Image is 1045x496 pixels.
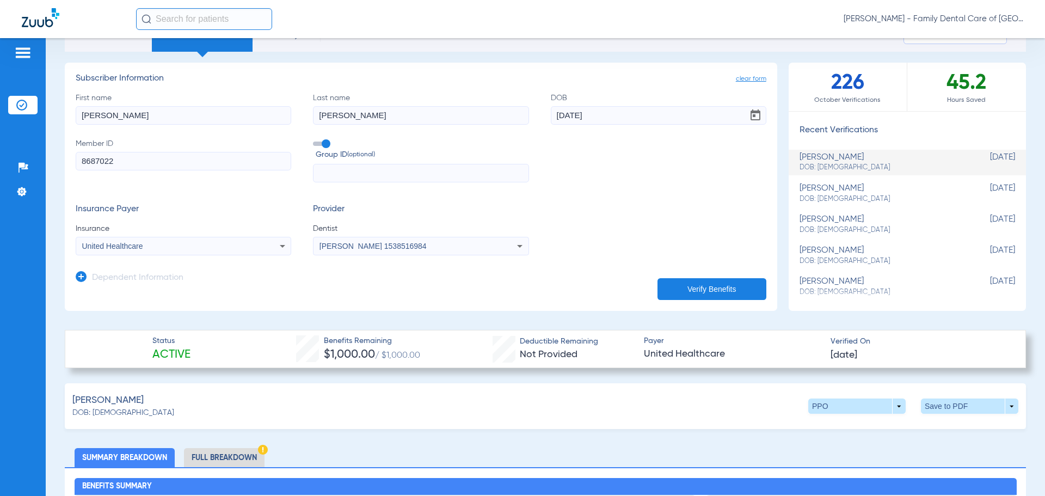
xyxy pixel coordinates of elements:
[313,223,528,234] span: Dentist
[82,242,143,250] span: United Healthcare
[72,407,174,419] span: DOB: [DEMOGRAPHIC_DATA]
[961,277,1015,297] span: [DATE]
[72,394,144,407] span: [PERSON_NAME]
[520,350,577,359] span: Not Provided
[313,204,528,215] h3: Provider
[808,399,906,414] button: PPO
[75,448,175,467] li: Summary Breakdown
[14,46,32,59] img: hamburger-icon
[657,278,766,300] button: Verify Benefits
[800,287,961,297] span: DOB: [DEMOGRAPHIC_DATA]
[520,336,598,347] span: Deductible Remaining
[800,215,961,235] div: [PERSON_NAME]
[313,93,528,125] label: Last name
[75,478,1017,495] h2: Benefits Summary
[800,163,961,173] span: DOB: [DEMOGRAPHIC_DATA]
[324,349,375,360] span: $1,000.00
[800,183,961,204] div: [PERSON_NAME]
[76,152,291,170] input: Member ID
[76,93,291,125] label: First name
[907,95,1026,106] span: Hours Saved
[184,448,265,467] li: Full Breakdown
[375,351,420,360] span: / $1,000.00
[551,93,766,125] label: DOB
[76,204,291,215] h3: Insurance Payer
[644,347,821,361] span: United Healthcare
[789,63,907,111] div: 226
[551,106,766,125] input: DOBOpen calendar
[961,246,1015,266] span: [DATE]
[319,242,427,250] span: [PERSON_NAME] 1538516984
[800,246,961,266] div: [PERSON_NAME]
[76,106,291,125] input: First name
[745,105,766,126] button: Open calendar
[22,8,59,27] img: Zuub Logo
[644,335,821,347] span: Payer
[800,152,961,173] div: [PERSON_NAME]
[831,336,1008,347] span: Verified On
[142,14,151,24] img: Search Icon
[800,277,961,297] div: [PERSON_NAME]
[831,348,857,362] span: [DATE]
[92,273,183,284] h3: Dependent Information
[800,194,961,204] span: DOB: [DEMOGRAPHIC_DATA]
[961,152,1015,173] span: [DATE]
[800,256,961,266] span: DOB: [DEMOGRAPHIC_DATA]
[800,225,961,235] span: DOB: [DEMOGRAPHIC_DATA]
[736,74,766,84] span: clear form
[316,149,528,161] span: Group ID
[152,347,190,363] span: Active
[789,95,907,106] span: October Verifications
[347,149,375,161] small: (optional)
[324,335,420,347] span: Benefits Remaining
[313,106,528,125] input: Last name
[844,14,1023,25] span: [PERSON_NAME] - Family Dental Care of [GEOGRAPHIC_DATA]
[76,74,766,84] h3: Subscriber Information
[76,138,291,183] label: Member ID
[961,183,1015,204] span: [DATE]
[907,63,1026,111] div: 45.2
[152,335,190,347] span: Status
[76,223,291,234] span: Insurance
[789,125,1026,136] h3: Recent Verifications
[136,8,272,30] input: Search for patients
[921,399,1018,414] button: Save to PDF
[258,445,268,455] img: Hazard
[961,215,1015,235] span: [DATE]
